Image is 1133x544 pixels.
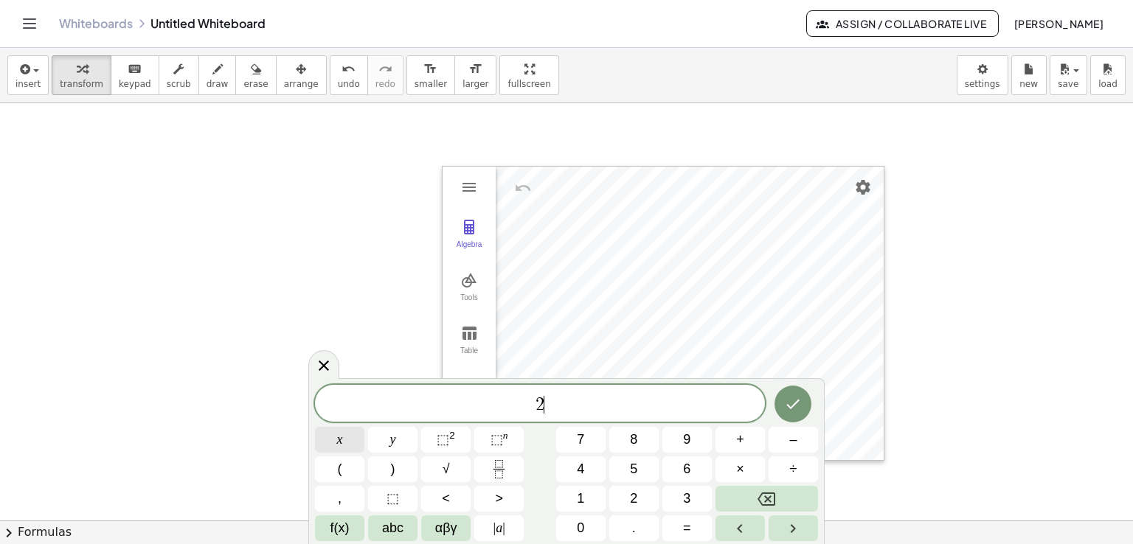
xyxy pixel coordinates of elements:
[315,456,364,482] button: (
[338,489,342,509] span: ,
[435,518,457,538] span: αβγ
[609,427,659,453] button: 8
[338,459,342,479] span: (
[338,79,360,89] span: undo
[449,430,455,441] sup: 2
[315,515,364,541] button: Functions
[460,178,478,196] img: Main Menu
[769,456,818,482] button: Divide
[468,60,482,78] i: format_size
[119,79,151,89] span: keypad
[790,459,797,479] span: ÷
[421,486,471,512] button: Less than
[736,459,744,479] span: ×
[387,489,399,509] span: ⬚
[503,430,508,441] sup: n
[159,55,199,95] button: scrub
[662,456,712,482] button: 6
[577,430,584,450] span: 7
[1058,79,1078,89] span: save
[337,430,343,450] span: x
[382,518,403,538] span: abc
[442,166,884,461] div: Graphing Calculator
[1098,79,1118,89] span: load
[474,486,524,512] button: Greater than
[342,60,356,78] i: undo
[630,430,637,450] span: 8
[330,55,368,95] button: undoundo
[556,456,606,482] button: 4
[683,518,691,538] span: =
[60,79,103,89] span: transform
[207,79,229,89] span: draw
[683,430,690,450] span: 9
[1019,79,1038,89] span: new
[630,489,637,509] span: 2
[474,515,524,541] button: Absolute value
[493,518,505,538] span: a
[367,55,403,95] button: redoredo
[495,489,503,509] span: >
[378,60,392,78] i: redo
[496,167,884,460] canvas: Graphics View 1
[630,459,637,479] span: 5
[1014,17,1103,30] span: [PERSON_NAME]
[128,60,142,78] i: keyboard
[462,79,488,89] span: larger
[368,456,417,482] button: )
[442,489,450,509] span: <
[965,79,1000,89] span: settings
[315,427,364,453] button: x
[415,79,447,89] span: smaller
[609,515,659,541] button: .
[315,486,364,512] button: ,
[769,515,818,541] button: Right arrow
[957,55,1008,95] button: settings
[683,459,690,479] span: 6
[368,486,417,512] button: Placeholder
[198,55,237,95] button: draw
[423,60,437,78] i: format_size
[474,456,524,482] button: Fraction
[1090,55,1126,95] button: load
[716,515,765,541] button: Left arrow
[454,55,496,95] button: format_sizelarger
[577,489,584,509] span: 1
[850,174,876,200] button: Settings
[556,427,606,453] button: 7
[421,456,471,482] button: Square root
[632,518,636,538] span: .
[507,79,550,89] span: fullscreen
[609,486,659,512] button: 2
[716,456,765,482] button: Times
[368,515,417,541] button: Alphabet
[421,515,471,541] button: Greek alphabet
[609,456,659,482] button: 5
[437,432,449,447] span: ⬚
[421,427,471,453] button: Squared
[1050,55,1087,95] button: save
[536,396,544,414] span: 2
[769,427,818,453] button: Minus
[368,427,417,453] button: y
[330,518,350,538] span: f(x)
[789,430,797,450] span: –
[406,55,455,95] button: format_sizesmaller
[577,459,584,479] span: 4
[235,55,276,95] button: erase
[819,17,986,30] span: Assign / Collaborate Live
[59,16,133,31] a: Whiteboards
[577,518,584,538] span: 0
[662,515,712,541] button: Equals
[276,55,327,95] button: arrange
[491,432,503,447] span: ⬚
[443,459,450,479] span: √
[474,427,524,453] button: Superscript
[111,55,159,95] button: keyboardkeypad
[243,79,268,89] span: erase
[716,486,818,512] button: Backspace
[510,175,536,201] button: Undo
[736,430,744,450] span: +
[390,430,396,450] span: y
